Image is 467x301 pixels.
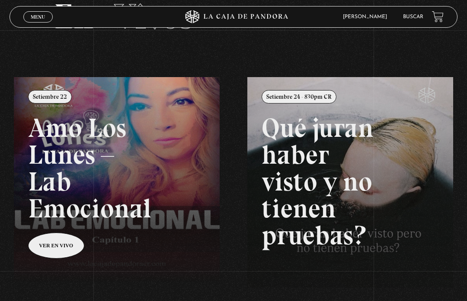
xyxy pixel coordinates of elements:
a: Buscar [403,14,423,19]
span: Menu [31,14,45,19]
span: Cerrar [28,22,48,28]
span: [PERSON_NAME] [339,14,396,19]
a: View your shopping cart [432,11,444,23]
